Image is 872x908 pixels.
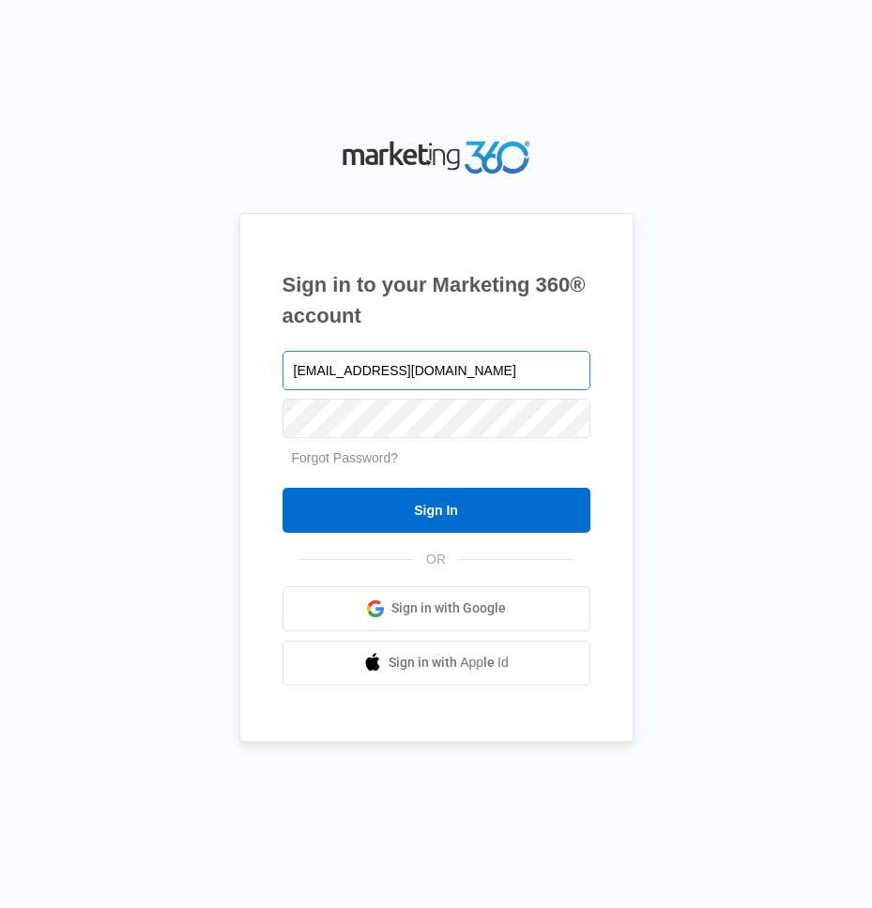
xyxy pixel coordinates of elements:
h1: Sign in to your Marketing 360® account [283,269,590,331]
a: Forgot Password? [292,450,399,465]
input: Email [283,351,590,390]
span: Sign in with Apple Id [389,653,509,673]
input: Sign In [283,488,590,533]
span: OR [413,550,459,569]
a: Sign in with Apple Id [283,641,590,686]
a: Sign in with Google [283,586,590,631]
span: Sign in with Google [391,598,506,618]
